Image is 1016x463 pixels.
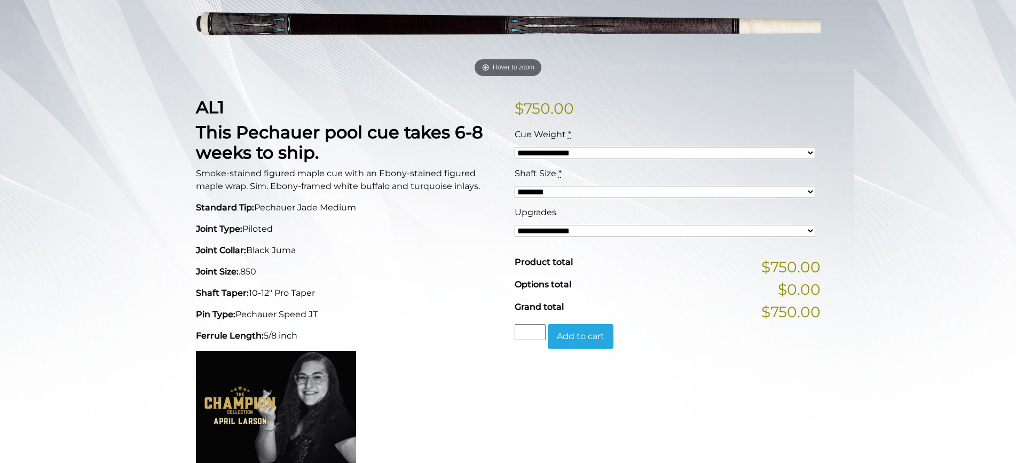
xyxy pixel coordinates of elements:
strong: Joint Type: [196,224,242,234]
strong: AL1 [196,97,224,117]
abbr: required [568,129,571,139]
p: .850 [196,265,502,278]
abbr: required [558,168,562,178]
strong: Standard Tip: [196,202,254,213]
span: $750.00 [761,256,821,278]
p: Piloted [196,223,502,236]
span: Options total [515,279,571,289]
strong: Shaft Taper: [196,288,249,298]
strong: Joint Size: [196,266,239,277]
span: $ [515,99,524,117]
p: Black Juma [196,244,502,257]
span: Upgrades [515,207,556,217]
p: 10-12" Pro Taper [196,287,502,300]
p: Pechauer Jade Medium [196,201,502,214]
p: Pechauer Speed JT [196,308,502,321]
strong: This Pechauer pool cue takes 6-8 weeks to ship. [196,122,483,163]
p: 5/8 inch [196,329,502,342]
span: Smoke-stained figured maple cue with an Ebony-stained figured maple wrap. Sim. Ebony-framed white... [196,168,480,191]
strong: Ferrule Length: [196,331,264,341]
span: Product total [515,257,573,267]
span: Shaft Size [515,168,556,178]
span: $0.00 [778,278,821,301]
span: Grand total [515,302,564,312]
strong: Joint Collar: [196,245,246,255]
bdi: 750.00 [515,99,574,117]
input: Product quantity [515,324,546,340]
strong: Pin Type: [196,309,235,319]
span: Cue Weight [515,129,566,139]
span: $750.00 [761,301,821,323]
button: Add to cart [548,324,613,349]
